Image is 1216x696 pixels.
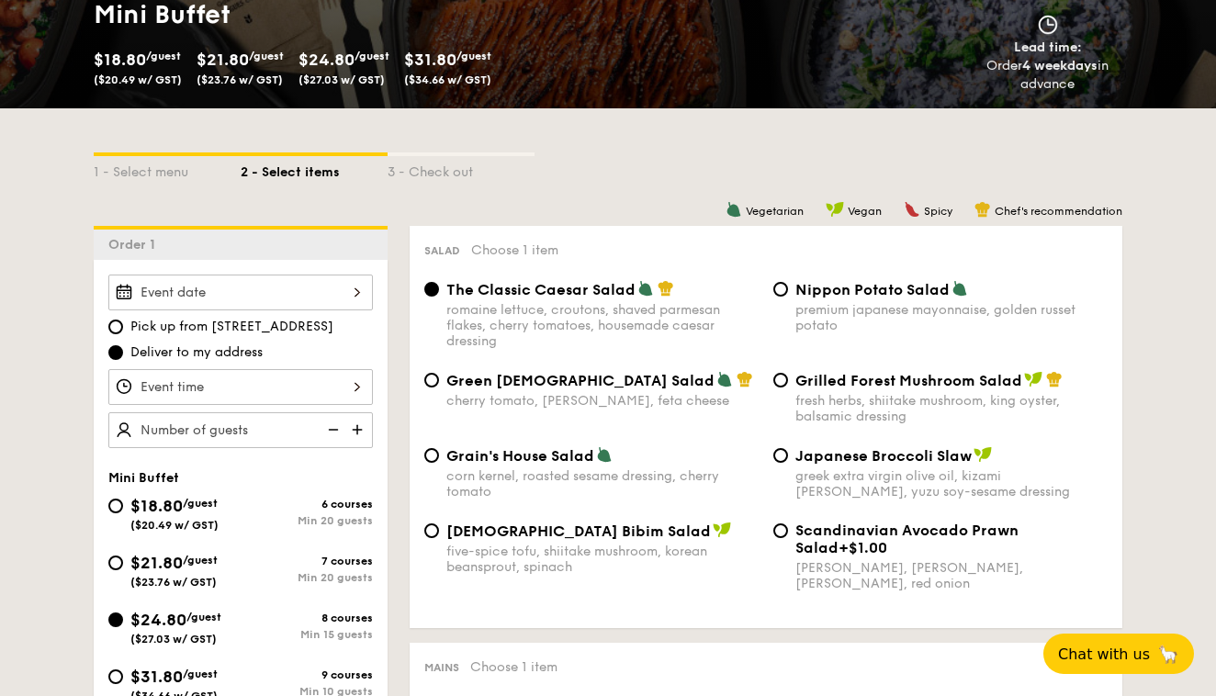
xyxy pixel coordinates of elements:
span: Deliver to my address [130,343,263,362]
input: Event date [108,275,373,310]
span: Chef's recommendation [995,205,1122,218]
span: /guest [183,668,218,680]
span: $31.80 [130,667,183,687]
div: Min 20 guests [241,514,373,527]
span: +$1.00 [839,539,887,556]
div: corn kernel, roasted sesame dressing, cherry tomato [446,468,759,500]
span: Grilled Forest Mushroom Salad [795,372,1022,389]
span: $21.80 [130,553,183,573]
div: 1 - Select menu [94,156,241,182]
span: $24.80 [298,50,355,70]
img: icon-vegetarian.fe4039eb.svg [637,280,654,297]
span: Order 1 [108,237,163,253]
span: Vegan [848,205,882,218]
img: icon-vegan.f8ff3823.svg [713,522,731,538]
div: Min 20 guests [241,571,373,584]
div: 8 courses [241,612,373,624]
span: $18.80 [94,50,146,70]
span: /guest [249,50,284,62]
strong: 4 weekdays [1022,58,1098,73]
img: icon-vegetarian.fe4039eb.svg [726,201,742,218]
span: /guest [186,611,221,623]
input: Deliver to my address [108,345,123,360]
img: icon-vegetarian.fe4039eb.svg [596,446,613,463]
span: The Classic Caesar Salad [446,281,636,298]
input: Scandinavian Avocado Prawn Salad+$1.00[PERSON_NAME], [PERSON_NAME], [PERSON_NAME], red onion [773,523,788,538]
span: Green [DEMOGRAPHIC_DATA] Salad [446,372,715,389]
span: $31.80 [404,50,456,70]
img: icon-reduce.1d2dbef1.svg [318,412,345,447]
img: icon-chef-hat.a58ddaea.svg [1046,371,1063,387]
img: icon-spicy.37a8142b.svg [904,201,920,218]
div: 3 - Check out [388,156,535,182]
span: Lead time: [1014,39,1082,55]
span: ($27.03 w/ GST) [130,633,217,645]
span: Mini Buffet [108,470,179,486]
span: Nippon Potato Salad [795,281,950,298]
input: $31.80/guest($34.66 w/ GST)9 coursesMin 10 guests [108,669,123,684]
input: $21.80/guest($23.76 w/ GST)7 coursesMin 20 guests [108,556,123,570]
img: icon-vegan.f8ff3823.svg [826,201,844,218]
div: five-spice tofu, shiitake mushroom, korean beansprout, spinach [446,544,759,575]
input: The Classic Caesar Saladromaine lettuce, croutons, shaved parmesan flakes, cherry tomatoes, house... [424,282,439,297]
div: 9 courses [241,668,373,681]
span: /guest [456,50,491,62]
span: Chat with us [1058,645,1150,663]
span: /guest [146,50,181,62]
input: $24.80/guest($27.03 w/ GST)8 coursesMin 15 guests [108,612,123,627]
span: $21.80 [197,50,249,70]
span: [DEMOGRAPHIC_DATA] Bibim Salad [446,522,711,540]
span: Salad [424,244,460,257]
div: 2 - Select items [241,156,388,182]
input: Nippon Potato Saladpremium japanese mayonnaise, golden russet potato [773,282,788,297]
span: Spicy [924,205,952,218]
input: Grain's House Saladcorn kernel, roasted sesame dressing, cherry tomato [424,448,439,463]
input: Grilled Forest Mushroom Saladfresh herbs, shiitake mushroom, king oyster, balsamic dressing [773,373,788,387]
span: ($34.66 w/ GST) [404,73,491,86]
img: icon-vegetarian.fe4039eb.svg [951,280,968,297]
span: Scandinavian Avocado Prawn Salad [795,522,1019,556]
div: [PERSON_NAME], [PERSON_NAME], [PERSON_NAME], red onion [795,560,1108,591]
input: Japanese Broccoli Slawgreek extra virgin olive oil, kizami [PERSON_NAME], yuzu soy-sesame dressing [773,448,788,463]
img: icon-vegan.f8ff3823.svg [1024,371,1042,387]
span: /guest [183,554,218,567]
div: premium japanese mayonnaise, golden russet potato [795,302,1108,333]
span: Japanese Broccoli Slaw [795,447,972,465]
div: Min 15 guests [241,628,373,641]
div: 7 courses [241,555,373,567]
span: Choose 1 item [470,659,557,675]
img: icon-clock.2db775ea.svg [1034,15,1062,35]
div: cherry tomato, [PERSON_NAME], feta cheese [446,393,759,409]
img: icon-add.58712e84.svg [345,412,373,447]
input: Green [DEMOGRAPHIC_DATA] Saladcherry tomato, [PERSON_NAME], feta cheese [424,373,439,387]
button: Chat with us🦙 [1043,634,1194,674]
div: 6 courses [241,498,373,511]
span: ($27.03 w/ GST) [298,73,385,86]
span: Grain's House Salad [446,447,594,465]
div: fresh herbs, shiitake mushroom, king oyster, balsamic dressing [795,393,1108,424]
span: $18.80 [130,496,183,516]
div: greek extra virgin olive oil, kizami [PERSON_NAME], yuzu soy-sesame dressing [795,468,1108,500]
span: ($23.76 w/ GST) [197,73,283,86]
div: Order in advance [965,57,1130,94]
span: Vegetarian [746,205,804,218]
input: Number of guests [108,412,373,448]
img: icon-chef-hat.a58ddaea.svg [658,280,674,297]
img: icon-vegetarian.fe4039eb.svg [716,371,733,387]
span: /guest [183,497,218,510]
input: Pick up from [STREET_ADDRESS] [108,320,123,334]
span: Mains [424,661,459,674]
span: ($20.49 w/ GST) [94,73,182,86]
span: $24.80 [130,610,186,630]
span: Pick up from [STREET_ADDRESS] [130,318,333,336]
input: Event time [108,369,373,405]
span: ($23.76 w/ GST) [130,576,217,589]
span: /guest [355,50,389,62]
img: icon-chef-hat.a58ddaea.svg [974,201,991,218]
span: 🦙 [1157,644,1179,665]
span: ($20.49 w/ GST) [130,519,219,532]
input: $18.80/guest($20.49 w/ GST)6 coursesMin 20 guests [108,499,123,513]
div: romaine lettuce, croutons, shaved parmesan flakes, cherry tomatoes, housemade caesar dressing [446,302,759,349]
input: [DEMOGRAPHIC_DATA] Bibim Saladfive-spice tofu, shiitake mushroom, korean beansprout, spinach [424,523,439,538]
span: Choose 1 item [471,242,558,258]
